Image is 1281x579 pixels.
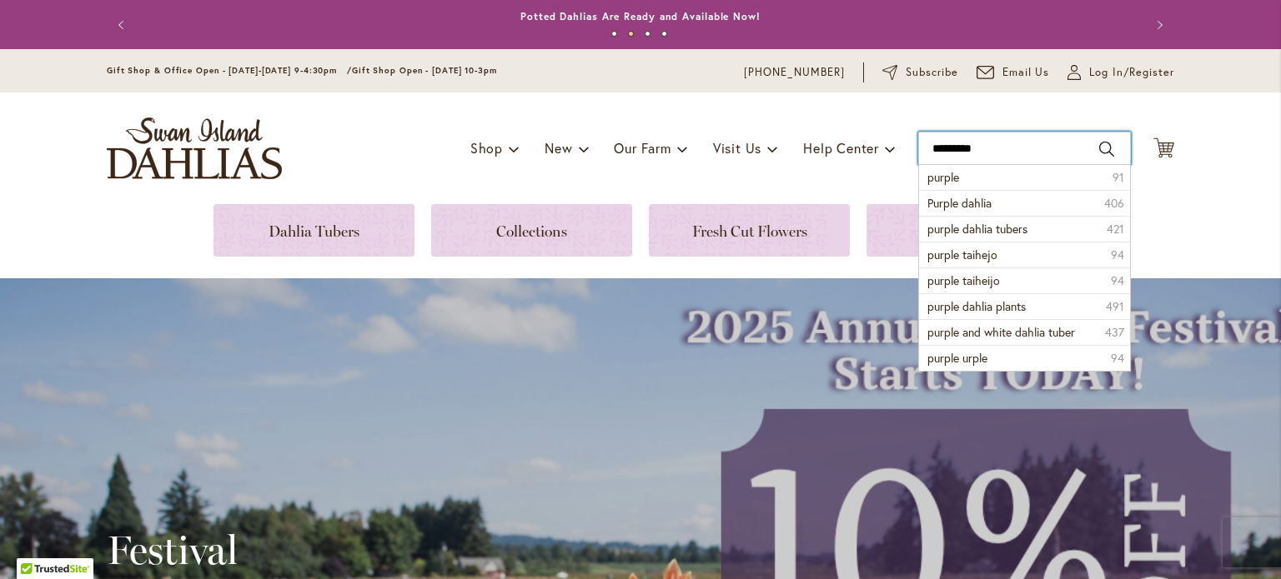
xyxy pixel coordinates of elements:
button: 3 of 4 [645,31,651,37]
span: 437 [1105,324,1124,341]
span: purple taiheijo [927,272,1000,288]
span: Gift Shop Open - [DATE] 10-3pm [352,65,497,76]
span: purple [927,169,959,185]
button: 2 of 4 [628,31,634,37]
span: 406 [1104,195,1124,212]
button: Search [1099,136,1114,162]
a: Email Us [977,64,1050,81]
span: Subscribe [906,64,958,81]
span: purple and white dahlia tuber [927,324,1075,340]
a: Subscribe [882,64,958,81]
span: Visit Us [713,139,761,157]
span: purple dahlia plants [927,298,1026,314]
span: New [545,139,572,157]
span: 94 [1111,350,1124,367]
a: [PHONE_NUMBER] [744,64,845,81]
span: Gift Shop & Office Open - [DATE]-[DATE] 9-4:30pm / [107,65,352,76]
span: Purple dahlia [927,195,992,211]
a: Potted Dahlias Are Ready and Available Now! [520,10,761,22]
span: purple taihejo [927,247,997,262]
button: 1 of 4 [611,31,617,37]
span: Log In/Register [1089,64,1174,81]
a: store logo [107,117,282,179]
span: purple dahlia tubers [927,221,1027,237]
button: Next [1141,8,1174,42]
span: purple urple [927,350,987,366]
span: Our Farm [614,139,671,157]
span: 491 [1106,298,1124,315]
span: 421 [1107,221,1124,237]
span: Help Center [803,139,879,157]
span: 94 [1111,247,1124,263]
span: 91 [1113,169,1124,186]
span: Shop [470,139,503,157]
button: Previous [107,8,140,42]
button: 4 of 4 [661,31,667,37]
span: 94 [1111,272,1124,289]
span: Email Us [1002,64,1050,81]
a: Log In/Register [1067,64,1174,81]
